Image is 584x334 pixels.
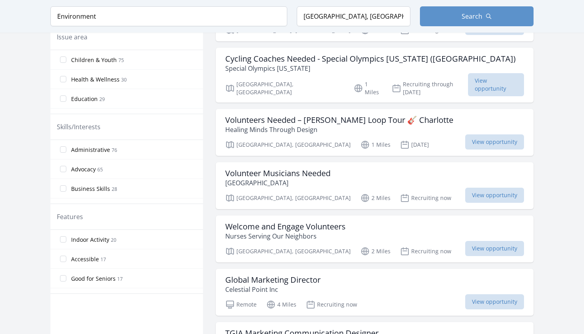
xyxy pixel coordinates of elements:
[465,134,524,150] span: View opportunity
[216,216,534,262] a: Welcome and Engage Volunteers Nurses Serving Our Neighbors [GEOGRAPHIC_DATA], [GEOGRAPHIC_DATA] 2...
[400,247,451,256] p: Recruiting now
[462,12,482,21] span: Search
[99,96,105,103] span: 29
[225,125,453,134] p: Healing Minds Through Design
[57,32,87,42] legend: Issue area
[101,256,106,263] span: 17
[225,275,321,285] h3: Global Marketing Director
[306,300,357,309] p: Recruiting now
[392,80,468,96] p: Recruiting through [DATE]
[216,162,534,209] a: Volunteer Musicians Needed [GEOGRAPHIC_DATA] [GEOGRAPHIC_DATA], [GEOGRAPHIC_DATA] 2 Miles Recruit...
[225,64,516,73] p: Special Olympics [US_STATE]
[225,247,351,256] p: [GEOGRAPHIC_DATA], [GEOGRAPHIC_DATA]
[216,269,534,316] a: Global Marketing Director Celestial Point Inc Remote 4 Miles Recruiting now View opportunity
[71,275,116,283] span: Good for Seniors
[111,237,116,243] span: 20
[71,56,117,64] span: Children & Youth
[60,185,66,192] input: Business Skills 28
[225,80,344,96] p: [GEOGRAPHIC_DATA], [GEOGRAPHIC_DATA]
[216,48,534,103] a: Cycling Coaches Needed - Special Olympics [US_STATE] ([GEOGRAPHIC_DATA]) Special Olympics [US_STA...
[71,255,99,263] span: Accessible
[71,146,110,154] span: Administrative
[465,294,524,309] span: View opportunity
[60,146,66,153] input: Administrative 76
[71,165,96,173] span: Advocacy
[297,6,410,26] input: Location
[60,166,66,172] input: Advocacy 65
[97,166,103,173] span: 65
[225,178,331,188] p: [GEOGRAPHIC_DATA]
[266,300,296,309] p: 4 Miles
[60,95,66,102] input: Education 29
[225,231,346,241] p: Nurses Serving Our Neighbors
[112,186,117,192] span: 28
[360,247,391,256] p: 2 Miles
[360,140,391,150] p: 1 Miles
[50,6,287,26] input: Keyword
[400,193,451,203] p: Recruiting now
[71,185,110,193] span: Business Skills
[57,212,83,221] legend: Features
[216,109,534,156] a: Volunteers Needed – [PERSON_NAME] Loop Tour 🎸 Charlotte Healing Minds Through Design [GEOGRAPHIC_...
[354,80,382,96] p: 1 Miles
[225,193,351,203] p: [GEOGRAPHIC_DATA], [GEOGRAPHIC_DATA]
[468,73,524,96] span: View opportunity
[71,76,120,83] span: Health & Wellness
[225,222,346,231] h3: Welcome and Engage Volunteers
[71,236,109,244] span: Indoor Activity
[118,57,124,64] span: 75
[465,188,524,203] span: View opportunity
[400,140,429,150] p: [DATE]
[420,6,534,26] button: Search
[465,241,524,256] span: View opportunity
[60,76,66,82] input: Health & Wellness 30
[57,122,101,132] legend: Skills/Interests
[225,169,331,178] h3: Volunteer Musicians Needed
[225,285,321,294] p: Celestial Point Inc
[60,275,66,282] input: Good for Seniors 17
[121,76,127,83] span: 30
[360,193,391,203] p: 2 Miles
[225,54,516,64] h3: Cycling Coaches Needed - Special Olympics [US_STATE] ([GEOGRAPHIC_DATA])
[225,115,453,125] h3: Volunteers Needed – [PERSON_NAME] Loop Tour 🎸 Charlotte
[71,95,98,103] span: Education
[225,300,257,309] p: Remote
[112,147,117,153] span: 76
[117,276,123,282] span: 17
[60,256,66,262] input: Accessible 17
[60,56,66,63] input: Children & Youth 75
[225,140,351,150] p: [GEOGRAPHIC_DATA], [GEOGRAPHIC_DATA]
[60,236,66,243] input: Indoor Activity 20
